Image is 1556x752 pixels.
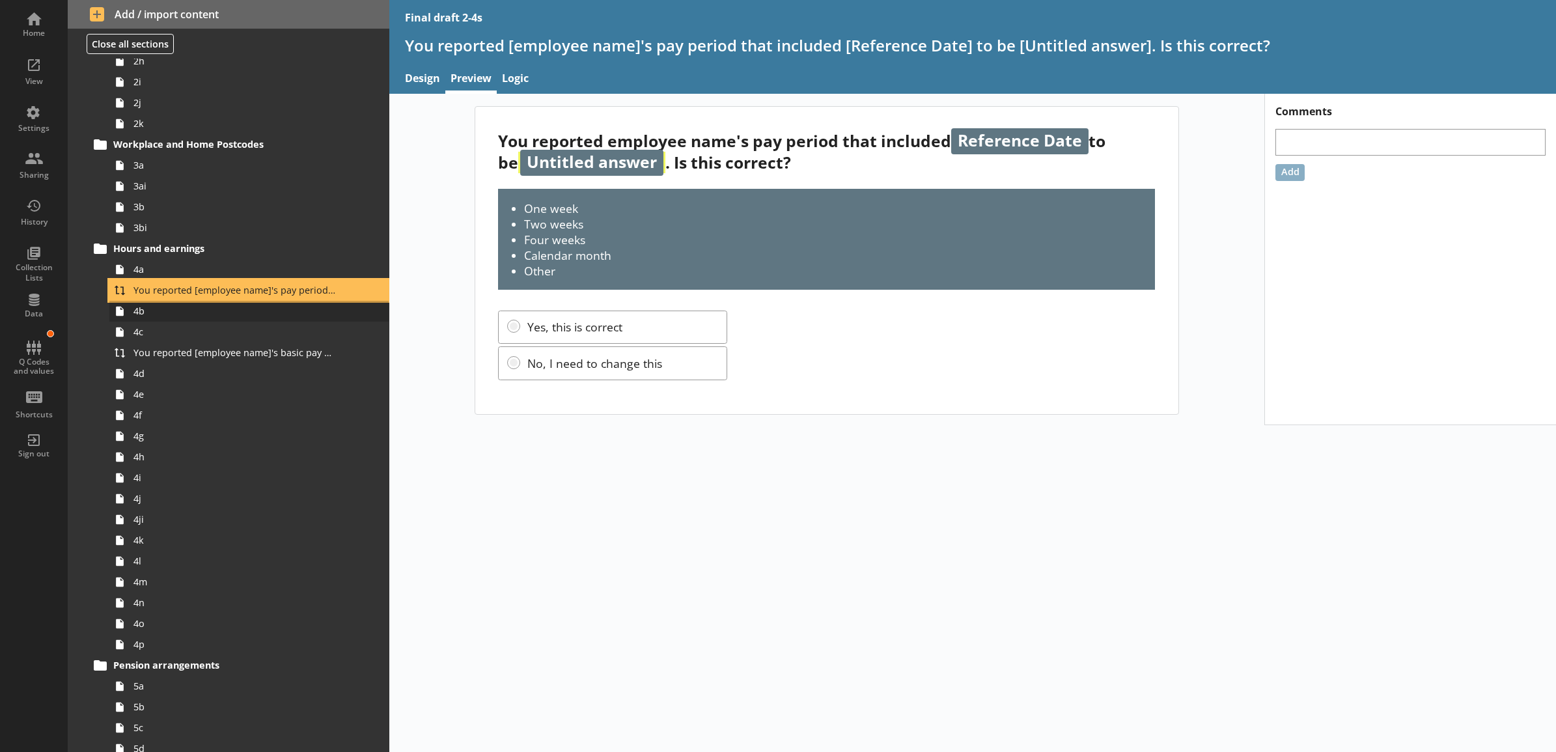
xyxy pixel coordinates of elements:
a: 4o [109,613,389,634]
span: 5a [133,680,336,692]
a: 3ai [109,176,389,197]
a: 5b [109,697,389,717]
span: 2h [133,55,336,67]
a: 4p [109,634,389,655]
a: Logic [497,66,534,94]
a: 4c [109,322,389,342]
span: 5b [133,701,336,713]
div: Q Codes and values [11,357,57,376]
a: 3b [109,197,389,217]
div: Settings [11,123,57,133]
span: 4h [133,451,336,463]
span: 4m [133,576,336,588]
li: Two weeks [524,216,1144,232]
span: 4i [133,471,336,484]
span: Workplace and Home Postcodes [113,138,331,150]
a: 2i [109,72,389,92]
a: 4a [109,259,389,280]
span: 3a [133,159,336,171]
span: Reference Date [951,128,1089,154]
div: Home [11,28,57,38]
span: You reported [employee name]'s pay period that included [Reference Date] to be [Untitled answer].... [133,284,336,296]
span: 4n [133,596,336,609]
a: 4i [109,467,389,488]
span: 4j [133,492,336,505]
span: 3bi [133,221,336,234]
a: 2j [109,92,389,113]
span: 4l [133,555,336,567]
a: 4e [109,384,389,405]
span: 2i [133,76,336,88]
span: 4c [133,326,336,338]
a: You reported [employee name]'s basic pay earned for work carried out in the pay period that inclu... [109,342,389,363]
a: 4h [109,447,389,467]
li: One week [524,201,1144,216]
a: 4j [109,488,389,509]
span: 3b [133,201,336,213]
a: 4l [109,551,389,572]
a: Pension arrangements [89,655,389,676]
span: Hours and earnings [113,242,331,255]
a: 4g [109,426,389,447]
span: 3ai [133,180,336,192]
span: Untitled answer [520,150,663,176]
a: 4f [109,405,389,426]
span: 4k [133,534,336,546]
div: Collection Lists [11,262,57,283]
a: 4b [109,301,389,322]
span: 4f [133,409,336,421]
li: Calendar month [524,247,1144,263]
span: 2k [133,117,336,130]
a: 3a [109,155,389,176]
div: Final draft 2-4s [405,10,482,25]
div: Sharing [11,170,57,180]
span: Pension arrangements [113,659,331,671]
span: 4ji [133,513,336,525]
span: 4d [133,367,336,380]
h1: Comments [1265,94,1556,118]
a: 2h [109,51,389,72]
a: 4m [109,572,389,592]
span: 2j [133,96,336,109]
span: 4g [133,430,336,442]
div: History [11,217,57,227]
a: 4k [109,530,389,551]
div: View [11,76,57,87]
a: Hours and earnings [89,238,389,259]
div: You reported employee name's pay period that included to be . Is this correct? [498,130,1155,173]
span: 4a [133,263,336,275]
a: Preview [445,66,497,94]
a: 3bi [109,217,389,238]
span: 4e [133,388,336,400]
span: Add / import content [90,7,367,21]
a: 5c [109,717,389,738]
a: 4ji [109,509,389,530]
a: 2k [109,113,389,134]
li: Four weeks [524,232,1144,247]
h1: You reported [employee name]'s pay period that included [Reference Date] to be [Untitled answer].... [405,35,1541,55]
div: Data [11,309,57,319]
span: 4o [133,617,336,630]
a: Workplace and Home Postcodes [89,134,389,155]
li: Other [524,263,1144,279]
span: 4b [133,305,336,317]
div: Shortcuts [11,410,57,420]
a: You reported [employee name]'s pay period that included [Reference Date] to be [Untitled answer].... [109,280,389,301]
li: Hours and earnings4aYou reported [employee name]'s pay period that included [Reference Date] to b... [95,238,389,655]
a: 4n [109,592,389,613]
div: Sign out [11,449,57,459]
a: 4d [109,363,389,384]
li: Workplace and Home Postcodes3a3ai3b3bi [95,134,389,238]
span: You reported [employee name]'s basic pay earned for work carried out in the pay period that inclu... [133,346,336,359]
button: Close all sections [87,34,174,54]
span: 5c [133,721,336,734]
a: Design [400,66,445,94]
a: 5a [109,676,389,697]
span: 4p [133,638,336,650]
